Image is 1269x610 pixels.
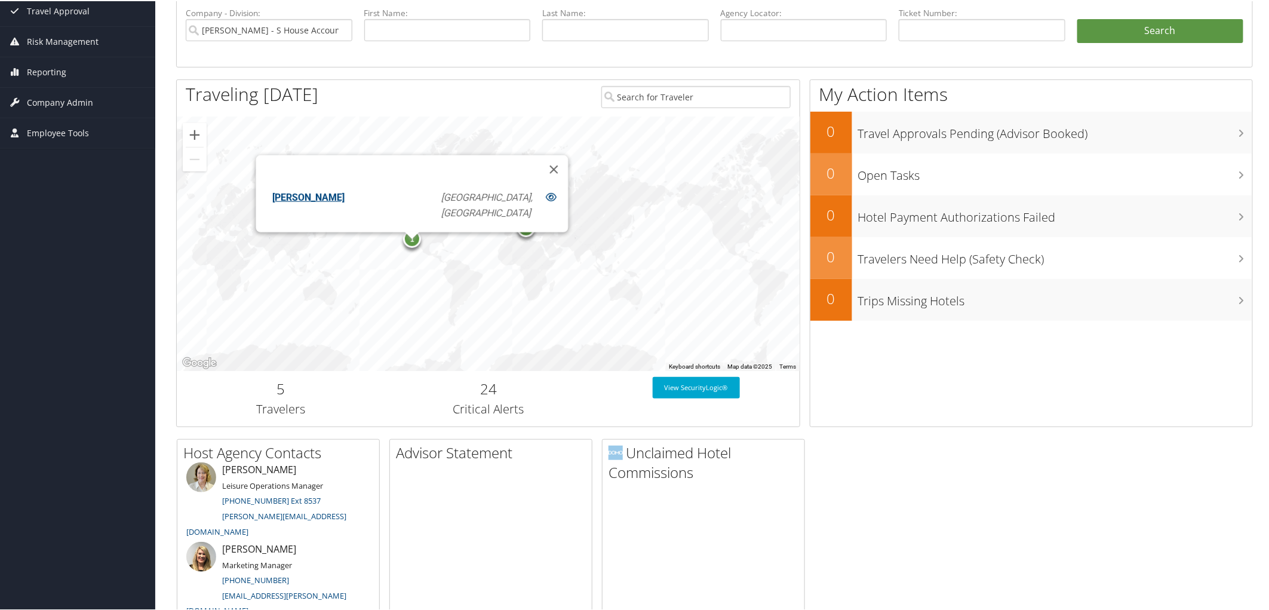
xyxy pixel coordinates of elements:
img: ali-moffitt.jpg [186,541,216,571]
button: Zoom in [183,122,207,146]
a: 0Open Tasks [810,152,1253,194]
button: Close [539,154,568,183]
a: [PHONE_NUMBER] Ext 8537 [222,494,321,505]
h2: 0 [810,120,852,140]
em: [GEOGRAPHIC_DATA], [GEOGRAPHIC_DATA] [441,191,532,217]
button: Zoom out [183,146,207,170]
label: Ticket Number: [899,6,1065,18]
a: Open this area in Google Maps (opens a new window) [180,354,219,370]
span: Employee Tools [27,117,89,147]
a: 0Travelers Need Help (Safety Check) [810,236,1253,278]
h1: My Action Items [810,81,1253,106]
h2: 5 [186,378,376,398]
h2: Host Agency Contacts [183,442,379,462]
a: [PERSON_NAME][EMAIL_ADDRESS][DOMAIN_NAME] [186,510,346,536]
div: 1 [403,229,421,247]
input: search accounts [186,18,352,40]
a: Terms (opens in new tab) [779,362,796,369]
h1: Traveling [DATE] [186,81,318,106]
a: [PHONE_NUMBER] [222,574,289,584]
img: meredith-price.jpg [186,461,216,491]
h3: Open Tasks [858,160,1253,183]
a: 0Travel Approvals Pending (Advisor Booked) [810,111,1253,152]
span: Reporting [27,56,66,86]
h2: 0 [810,246,852,266]
label: Agency Locator: [721,6,887,18]
span: Company Admin [27,87,93,117]
input: Search for Traveler [601,85,791,107]
small: Marketing Manager [222,559,292,569]
h3: Travelers Need Help (Safety Check) [858,244,1253,266]
label: First Name: [364,6,531,18]
a: Search [1077,18,1244,42]
h3: Critical Alerts [394,400,583,416]
small: Leisure Operations Manager [222,479,323,490]
a: View SecurityLogic® [653,376,740,397]
img: domo-logo.png [609,445,623,459]
label: Last Name: [542,6,709,18]
img: Google [180,354,219,370]
span: Map data ©2025 [727,362,772,369]
h2: Unclaimed Hotel Commissions [609,442,804,482]
h2: 0 [810,204,852,224]
button: Keyboard shortcuts [669,361,720,370]
h2: 24 [394,378,583,398]
h2: 0 [810,162,852,182]
label: Company - Division: [186,6,352,18]
span: Risk Management [27,26,99,56]
h2: 0 [810,287,852,308]
h3: Trips Missing Hotels [858,286,1253,308]
a: 0Hotel Payment Authorizations Failed [810,194,1253,236]
a: 0Trips Missing Hotels [810,278,1253,320]
li: [PERSON_NAME] [180,461,376,541]
a: [PERSON_NAME] [272,191,344,202]
h3: Travelers [186,400,376,416]
h3: Hotel Payment Authorizations Failed [858,202,1253,225]
h3: Travel Approvals Pending (Advisor Booked) [858,118,1253,141]
h2: Advisor Statement [396,442,592,462]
